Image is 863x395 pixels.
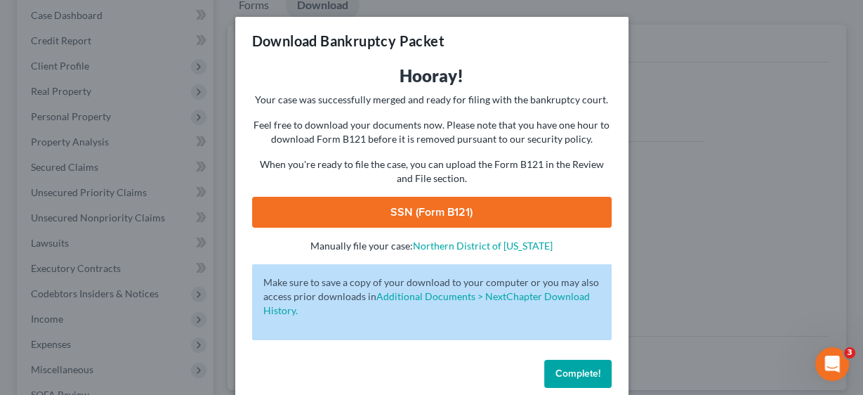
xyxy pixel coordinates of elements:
[252,31,444,51] h3: Download Bankruptcy Packet
[252,118,612,146] p: Feel free to download your documents now. Please note that you have one hour to download Form B12...
[252,239,612,253] p: Manually file your case:
[815,347,849,381] iframe: Intercom live chat
[555,368,600,380] span: Complete!
[413,240,553,252] a: Northern District of [US_STATE]
[263,276,600,318] p: Make sure to save a copy of your download to your computer or you may also access prior downloads in
[252,93,612,107] p: Your case was successfully merged and ready for filing with the bankruptcy court.
[252,65,612,87] h3: Hooray!
[252,197,612,228] a: SSN (Form B121)
[263,290,590,316] a: Additional Documents > NextChapter Download History.
[544,360,612,388] button: Complete!
[844,347,855,358] span: 3
[252,157,612,186] p: When you're ready to file the case, you can upload the Form B121 in the Review and File section.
